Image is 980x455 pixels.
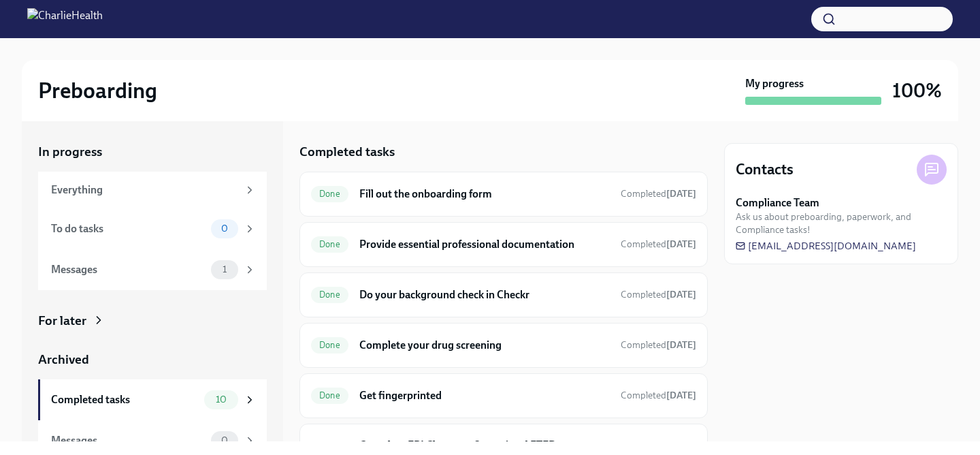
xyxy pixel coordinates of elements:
div: Messages [51,262,206,277]
a: [EMAIL_ADDRESS][DOMAIN_NAME] [736,239,916,253]
strong: [DATE] [666,289,696,300]
span: Done [311,189,348,199]
strong: [DATE] [666,238,696,250]
strong: [DATE] [666,390,696,401]
div: Completed tasks [51,392,199,407]
span: Completed [621,238,696,250]
strong: My progress [745,76,804,91]
h6: Fill out the onboarding form [359,187,610,202]
h3: 100% [892,78,942,103]
a: Everything [38,172,267,208]
div: To do tasks [51,221,206,236]
h6: Get fingerprinted [359,388,610,403]
a: To do tasks0 [38,208,267,249]
span: Done [311,340,348,350]
a: DoneFill out the onboarding formCompleted[DATE] [311,183,696,205]
span: September 22nd, 2025 11:20 [621,187,696,200]
a: DoneComplete your drug screeningCompleted[DATE] [311,334,696,356]
span: September 23rd, 2025 14:50 [621,238,696,251]
a: Archived [38,351,267,368]
span: Completed [621,289,696,300]
span: September 26th, 2025 16:39 [621,339,696,351]
span: September 22nd, 2025 12:03 [621,288,696,301]
span: Completed [621,339,696,351]
div: Everything [51,183,238,198]
a: Completed tasks10 [38,379,267,420]
span: 0 [213,223,236,234]
strong: [DATE] [666,188,696,200]
span: Done [311,289,348,300]
a: In progress [38,143,267,161]
a: For later [38,312,267,330]
div: Messages [51,433,206,448]
div: For later [38,312,86,330]
a: DoneProvide essential professional documentationCompleted[DATE] [311,234,696,255]
span: Completed [621,188,696,200]
span: Ask us about preboarding, paperwork, and Compliance tasks! [736,210,947,236]
img: CharlieHealth [27,8,103,30]
h5: Completed tasks [299,143,395,161]
a: DoneGet fingerprintedCompleted[DATE] [311,385,696,407]
h6: Provide essential professional documentation [359,237,610,252]
a: Messages1 [38,249,267,290]
span: 10 [208,394,235,405]
h2: Preboarding [38,77,157,104]
span: 0 [213,435,236,445]
h6: Do your background check in Checkr [359,287,610,302]
h4: Contacts [736,159,794,180]
strong: Compliance Team [736,195,819,210]
h6: Complete your drug screening [359,338,610,353]
span: September 27th, 2025 16:45 [621,389,696,402]
span: Done [311,239,348,249]
a: DoneDo your background check in CheckrCompleted[DATE] [311,284,696,306]
span: Done [311,390,348,401]
strong: [DATE] [666,339,696,351]
span: Completed [621,390,696,401]
span: 1 [214,264,235,274]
